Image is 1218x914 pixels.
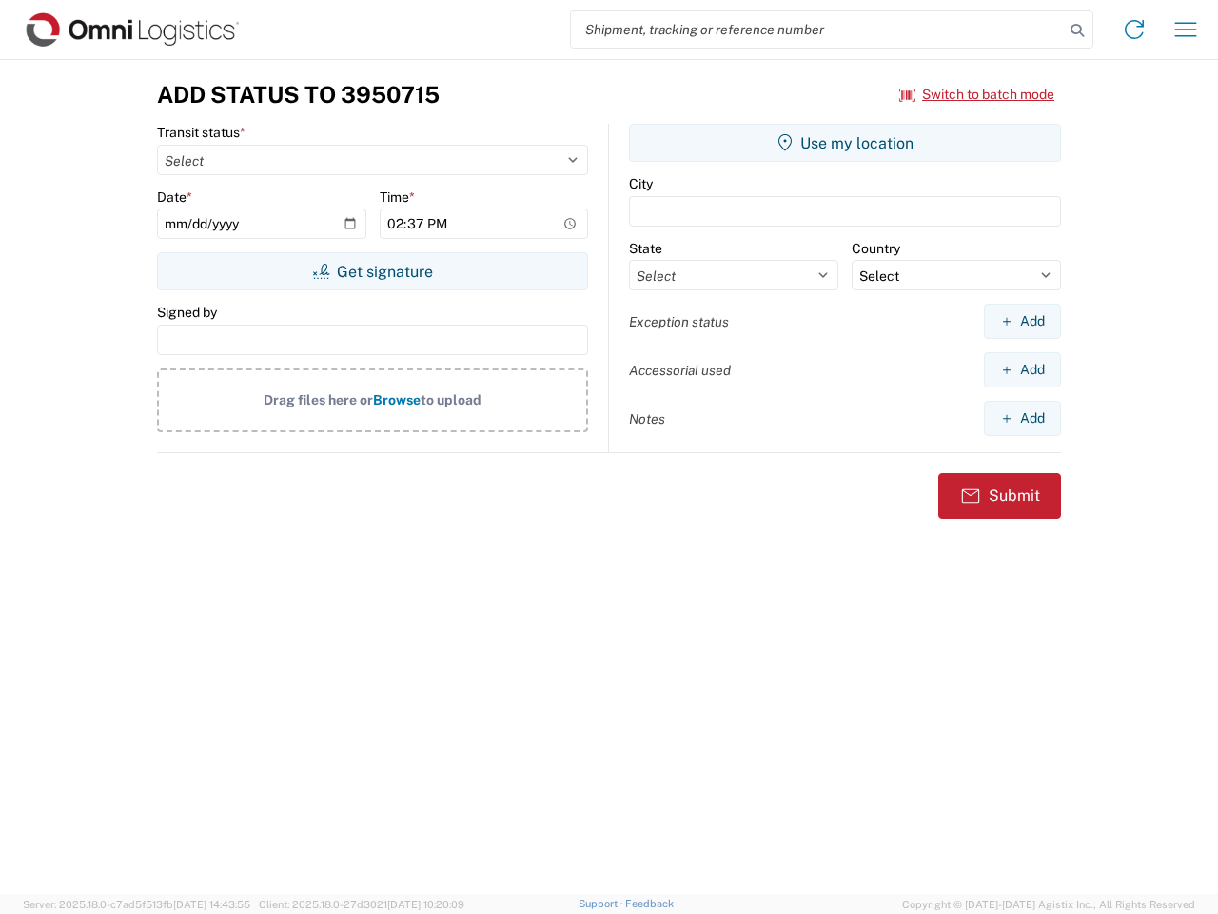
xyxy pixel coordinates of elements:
[387,899,464,910] span: [DATE] 10:20:09
[629,240,662,257] label: State
[902,896,1195,913] span: Copyright © [DATE]-[DATE] Agistix Inc., All Rights Reserved
[157,252,588,290] button: Get signature
[629,410,665,427] label: Notes
[899,79,1054,110] button: Switch to batch mode
[380,189,415,206] label: Time
[629,313,729,330] label: Exception status
[373,392,421,407] span: Browse
[579,898,626,909] a: Support
[571,11,1064,48] input: Shipment, tracking or reference number
[984,304,1061,339] button: Add
[629,175,653,192] label: City
[23,899,250,910] span: Server: 2025.18.0-c7ad5f513fb
[157,81,440,109] h3: Add Status to 3950715
[984,352,1061,387] button: Add
[852,240,900,257] label: Country
[157,189,192,206] label: Date
[421,392,481,407] span: to upload
[157,304,217,321] label: Signed by
[259,899,464,910] span: Client: 2025.18.0-27d3021
[629,362,731,379] label: Accessorial used
[264,392,373,407] span: Drag files here or
[157,124,246,141] label: Transit status
[938,473,1061,519] button: Submit
[629,124,1061,162] button: Use my location
[625,898,674,909] a: Feedback
[984,401,1061,436] button: Add
[173,899,250,910] span: [DATE] 14:43:55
